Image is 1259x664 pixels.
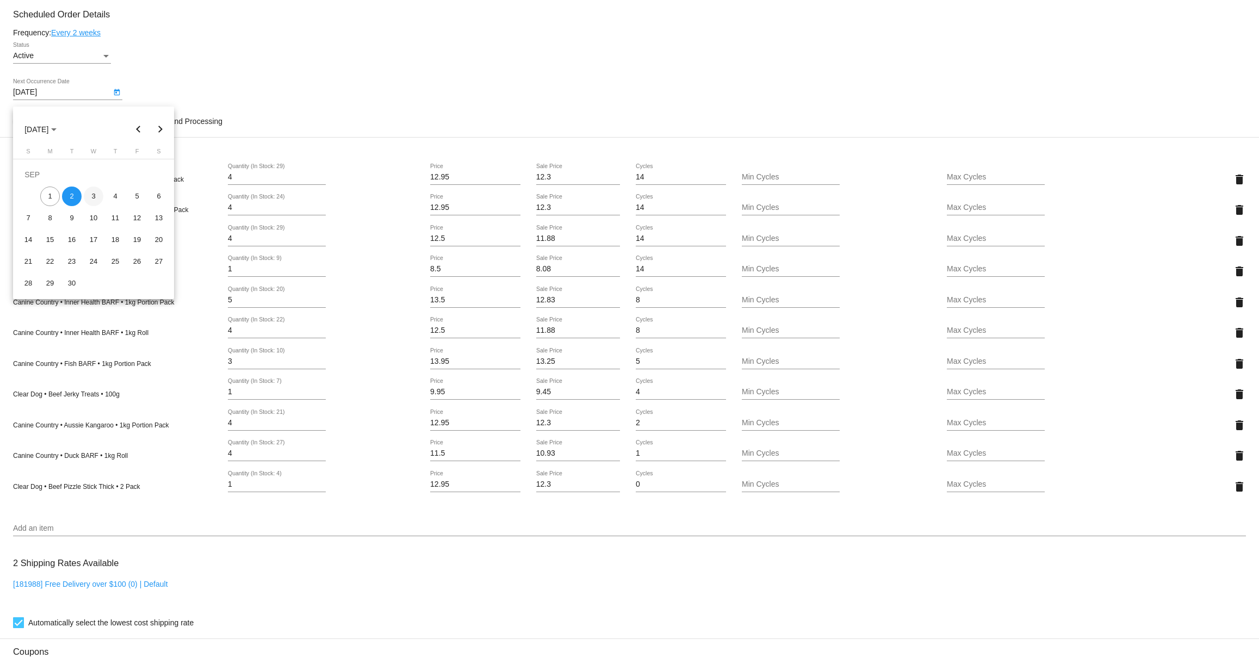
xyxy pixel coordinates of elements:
[62,252,82,271] div: 23
[18,252,38,271] div: 21
[83,207,104,229] td: September 10, 2025
[126,229,148,251] td: September 19, 2025
[40,230,60,250] div: 15
[83,251,104,272] td: September 24, 2025
[39,251,61,272] td: September 22, 2025
[106,252,125,271] div: 25
[148,251,170,272] td: September 27, 2025
[83,148,104,159] th: Wednesday
[61,185,83,207] td: September 2, 2025
[149,230,169,250] div: 20
[148,185,170,207] td: September 6, 2025
[106,187,125,206] div: 4
[106,230,125,250] div: 18
[83,229,104,251] td: September 17, 2025
[126,185,148,207] td: September 5, 2025
[18,230,38,250] div: 14
[40,252,60,271] div: 22
[61,229,83,251] td: September 16, 2025
[39,185,61,207] td: September 1, 2025
[148,229,170,251] td: September 20, 2025
[104,207,126,229] td: September 11, 2025
[126,207,148,229] td: September 12, 2025
[17,251,39,272] td: September 21, 2025
[61,272,83,294] td: September 30, 2025
[16,119,65,140] button: Choose month and year
[148,207,170,229] td: September 13, 2025
[39,148,61,159] th: Monday
[127,208,147,228] div: 12
[127,230,147,250] div: 19
[84,208,103,228] div: 10
[148,148,170,159] th: Saturday
[83,185,104,207] td: September 3, 2025
[24,125,57,134] span: [DATE]
[17,272,39,294] td: September 28, 2025
[62,274,82,293] div: 30
[17,207,39,229] td: September 7, 2025
[39,207,61,229] td: September 8, 2025
[126,148,148,159] th: Friday
[61,148,83,159] th: Tuesday
[17,148,39,159] th: Sunday
[104,148,126,159] th: Thursday
[17,229,39,251] td: September 14, 2025
[127,252,147,271] div: 26
[149,187,169,206] div: 6
[39,272,61,294] td: September 29, 2025
[149,208,169,228] div: 13
[17,164,170,185] td: SEP
[62,208,82,228] div: 9
[40,208,60,228] div: 8
[84,187,103,206] div: 3
[61,207,83,229] td: September 9, 2025
[84,230,103,250] div: 17
[150,119,171,140] button: Next month
[18,274,38,293] div: 28
[40,187,60,206] div: 1
[39,229,61,251] td: September 15, 2025
[126,251,148,272] td: September 26, 2025
[18,208,38,228] div: 7
[104,229,126,251] td: September 18, 2025
[84,252,103,271] div: 24
[62,187,82,206] div: 2
[128,119,150,140] button: Previous month
[106,208,125,228] div: 11
[62,230,82,250] div: 16
[104,251,126,272] td: September 25, 2025
[104,185,126,207] td: September 4, 2025
[61,251,83,272] td: September 23, 2025
[40,274,60,293] div: 29
[127,187,147,206] div: 5
[149,252,169,271] div: 27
